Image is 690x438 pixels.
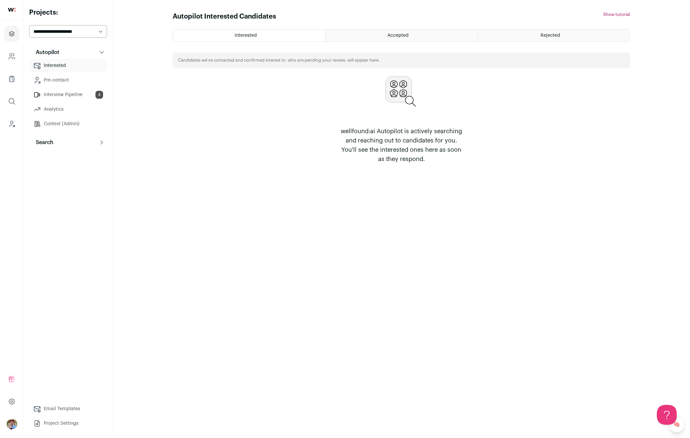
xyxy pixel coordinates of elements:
[29,402,107,415] a: Email Templates
[8,8,16,12] img: wellfound-shorthand-0d5821cbd27db2630d0214b213865d53afaa358527fdda9d0ea32b1df1b89c2c.svg
[235,33,257,38] span: Interested
[669,417,685,433] a: 🧠
[29,59,107,72] a: Interested
[387,33,409,38] span: Accepted
[29,136,107,149] button: Search
[541,33,560,38] span: Rejected
[4,48,20,64] a: Company and ATS Settings
[7,419,17,429] img: 7975094-medium_jpg
[603,12,630,17] button: Show tutorial
[325,29,477,41] a: Accepted
[32,138,53,146] p: Search
[478,29,630,41] a: Rejected
[95,91,103,99] span: 4
[29,46,107,59] button: Autopilot
[338,127,465,164] p: wellfound:ai Autopilot is actively searching and reaching out to candidates for you. You'll see t...
[29,117,107,131] a: Context (Admin)
[32,48,59,56] p: Autopilot
[657,405,677,425] iframe: Help Scout Beacon - Open
[29,74,107,87] a: Pre-contact
[29,88,107,101] a: Interview Pipeline4
[7,419,17,429] button: Open dropdown
[29,417,107,430] a: Project Settings
[4,71,20,87] a: Company Lists
[178,58,380,63] p: Candidates we’ve contacted and confirmed interest in, who are pending your review, will appear here.
[4,116,20,132] a: Leads (Backoffice)
[173,12,276,21] h1: Autopilot Interested Candidates
[4,26,20,42] a: Projects
[29,8,107,17] h2: Projects:
[29,103,107,116] a: Analytics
